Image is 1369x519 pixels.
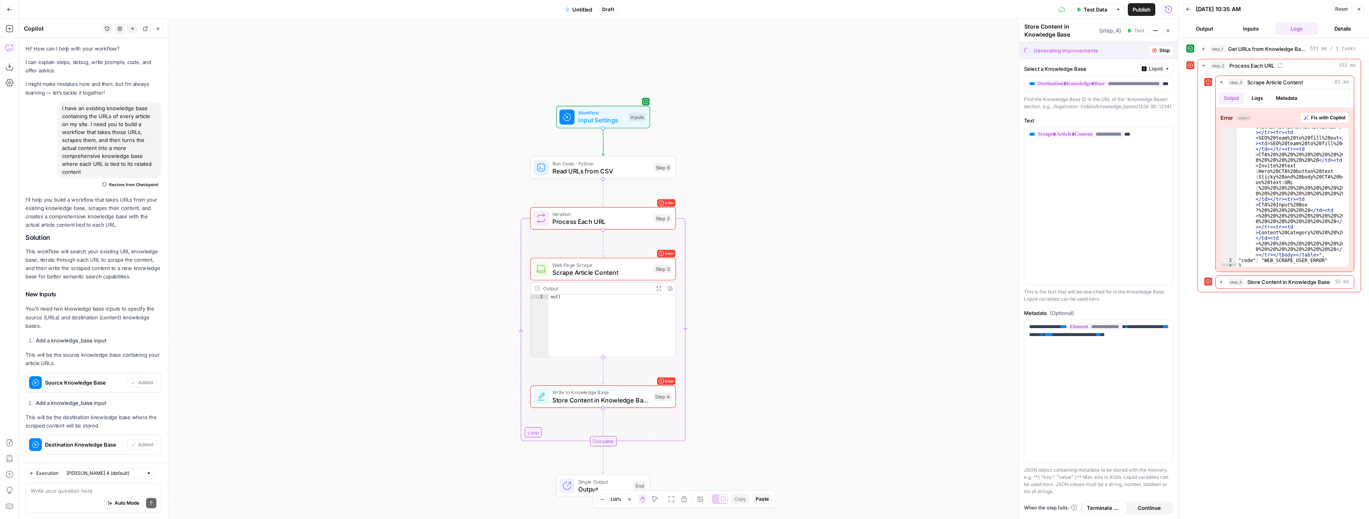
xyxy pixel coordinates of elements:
span: Error [665,248,674,259]
span: step_1 [1210,45,1225,53]
strong: Add a knowledge_base input [36,337,106,344]
span: 15 ms [1335,278,1349,286]
span: Reset [1335,6,1348,13]
textarea: Store Content in Knowledge Base [1024,23,1097,39]
button: Paste [753,494,772,504]
span: step_3 [1228,78,1244,86]
span: Scrape Article Content [1247,78,1303,86]
button: Fix with Copilot [1300,113,1349,123]
span: Run Code · Python [552,160,650,167]
span: Untitled [572,6,592,14]
span: Source Knowledge Base [45,379,124,387]
label: Select a Knowledge Base [1024,65,1135,73]
p: You'll need two knowledge base inputs to specify the source (URLs) and destination (content) know... [25,305,162,330]
button: Output [1219,92,1244,104]
span: Destination Knowledge Base [45,441,124,449]
button: 511 ms / 1 tasks [1198,43,1361,55]
div: JSON object containing metadata to be stored with the memory. e.g. **{ "key": "value" }** Max siz... [1024,467,1173,495]
div: LoopErrorIterationProcess Each URLStep 2 [530,207,676,230]
g: Edge from start to step_6 [602,128,605,156]
span: step_2 [1210,62,1226,70]
span: Read URLs from CSV [552,166,650,176]
span: Write to Knowledge Base [552,389,649,396]
button: Continue [1127,502,1172,514]
span: Store Content in Knowledge Base [552,395,649,405]
button: Added [127,377,156,388]
span: Process Each URL [552,217,650,227]
button: Logs [1247,92,1268,104]
button: Publish [1128,3,1155,16]
button: 153 ms [1198,59,1361,72]
span: Scrape Article Content [552,268,650,277]
span: 511 ms / 1 tasks [1310,45,1356,52]
g: Edge from step_2 to step_3 [602,229,605,257]
div: Single OutputOutputEnd [530,474,676,497]
div: This is the text that will be searched for in the Knowledge Base. Liquid variables can be used here. [1024,288,1173,303]
div: Find the Knowledge Base ID in the URL of the 'Knowledge Bases' section, e.g., /legalzoom-0/data/k... [1024,96,1173,110]
div: Complete [530,436,676,446]
label: Text [1024,117,1173,124]
div: 3 [1221,258,1237,263]
strong: Add a knowledge_base input [36,400,106,406]
span: object [1236,114,1252,121]
span: 153 ms [1339,62,1356,69]
div: Step 6 [654,163,672,172]
button: Execution [25,468,62,478]
label: Metadata [1024,309,1173,317]
button: 81 ms [1216,76,1354,89]
div: ErrorWrite to Knowledge BaseStore Content in Knowledge BaseStep 4 [530,385,676,408]
span: Workflow [578,109,625,117]
span: Input Settings [578,116,625,125]
g: Edge from step_2-iteration-end to end [602,446,605,473]
button: Restore from Checkpoint [99,180,162,189]
div: 1 [531,294,549,299]
span: Execution [36,470,59,477]
button: 15 ms [1216,276,1354,288]
button: Untitled [560,3,597,16]
span: Auto Mode [115,500,139,507]
span: When the step fails: [1024,504,1077,511]
button: Added [127,439,156,450]
div: Step 3 [654,265,672,273]
div: 81 ms [1216,89,1354,272]
span: Error [665,197,674,208]
span: Publish [1133,6,1151,14]
div: End [634,482,646,490]
span: Continue [1138,504,1161,512]
button: Logs [1275,22,1318,35]
span: Process Each URL [1229,62,1274,70]
button: Stop [1149,45,1173,56]
span: Get URLs from Knowledge Base [1228,45,1307,53]
span: Stop [1159,47,1170,54]
span: Paste [756,496,769,503]
span: Single Output [578,478,630,485]
span: 118% [610,496,621,502]
span: Restore from Checkpoint [109,181,158,188]
span: ( step_4 ) [1099,27,1121,35]
button: Test Data [1071,3,1112,16]
span: Web Page Scrape [552,261,650,268]
button: Inputs [1229,22,1272,35]
span: Added [138,379,153,386]
button: Output [1183,22,1226,35]
p: I'll help you build a workflow that takes URLs from your existing knowledge base, scrapes their c... [25,196,162,229]
span: step_4 [1228,278,1244,286]
div: WorkflowInput SettingsInputs [530,106,676,128]
p: This will be the source knowledge base containing your article URLs. [25,351,162,367]
div: Complete [590,436,616,446]
span: Draft [602,6,614,13]
span: Fix with Copilot [1311,114,1346,121]
p: This workflow will search your existing URL knowledge base, iterate through each URL to scrape th... [25,247,162,281]
p: I can explain steps, debug, write prompts, code, and offer advice. [25,58,162,75]
div: I have an existing knowledge base containing the URLs of every article on my site. I need you to ... [57,102,162,178]
p: Hi! How can I help with your workflow? [25,45,162,53]
g: Edge from step_3 to step_4 [602,357,605,384]
span: Iteration [552,210,650,218]
span: Store Content in Knowledge Base [1247,278,1330,286]
span: Output [578,484,630,494]
button: Copy [731,494,749,504]
div: Step 2 [654,214,672,222]
div: Copilot [24,25,99,33]
h2: Solution [25,234,162,241]
span: Copy [734,496,746,503]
